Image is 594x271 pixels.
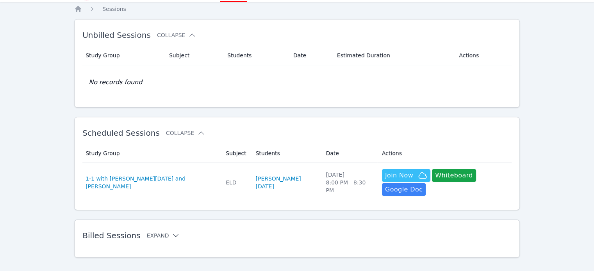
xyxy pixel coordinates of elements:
[385,171,413,180] span: Join Now
[82,231,140,240] span: Billed Sessions
[82,128,160,138] span: Scheduled Sessions
[157,31,196,39] button: Collapse
[382,183,426,196] a: Google Doc
[382,169,430,182] button: Join Now
[251,144,321,163] th: Students
[221,144,251,163] th: Subject
[255,175,316,190] a: [PERSON_NAME][DATE]
[102,5,126,13] a: Sessions
[223,46,289,65] th: Students
[226,179,246,186] div: ELD
[82,30,151,40] span: Unbilled Sessions
[321,144,377,163] th: Date
[454,46,512,65] th: Actions
[332,46,454,65] th: Estimated Duration
[326,171,372,194] div: [DATE] 8:00 PM — 8:30 PM
[432,169,476,182] button: Whiteboard
[82,144,221,163] th: Study Group
[377,144,512,163] th: Actions
[82,46,164,65] th: Study Group
[289,46,332,65] th: Date
[166,129,205,137] button: Collapse
[147,232,180,239] button: Expand
[82,65,512,99] td: No records found
[102,6,126,12] span: Sessions
[82,163,512,202] tr: 1-1 with [PERSON_NAME][DATE] and [PERSON_NAME]ELD[PERSON_NAME][DATE][DATE]8:00 PM—8:30 PMJoin Now...
[86,175,216,190] a: 1-1 with [PERSON_NAME][DATE] and [PERSON_NAME]
[74,5,520,13] nav: Breadcrumb
[164,46,223,65] th: Subject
